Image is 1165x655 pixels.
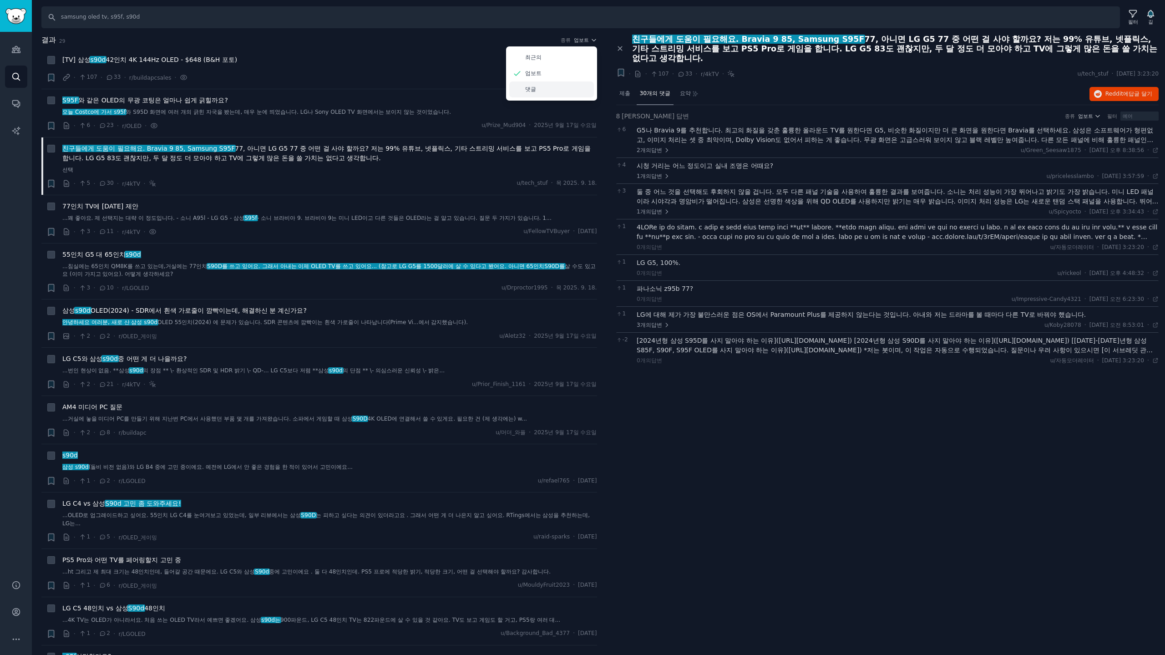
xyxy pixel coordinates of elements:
font: · [1147,208,1149,215]
a: AM4 미디어 PC 질문 [62,402,122,412]
font: 1 [623,223,626,229]
font: 의 장점 ** \- 환상적인 SDR 및 HDR 밝기 \- QD-... LG C5보다 저렴 **삼성 [143,367,329,374]
font: · [1147,322,1149,328]
font: · [113,429,115,436]
font: 파나소닉 z95b 77? [637,285,693,292]
font: [DATE] [578,582,597,588]
font: S90D를 [544,263,565,269]
font: r/OLED_게이밍 [118,583,157,589]
font: · [1147,173,1149,179]
font: 업보트 [1078,113,1093,119]
font: u/자동모더레이터 [1050,357,1094,364]
a: S95F와 같은 OLED의 무광 코팅은 얼마나 쉽게 긁힐까요? [62,96,228,105]
a: PS5 Pro와 어떤 TV를 페어링할지 고민 중 [62,555,181,565]
font: · [551,284,553,291]
button: 업보트 [574,37,597,43]
font: . 예전에 LG에서 안 좋은 경험을 한 적이 있어서 고민이에요... [202,464,353,470]
font: · [1084,147,1086,153]
font: ...ht 그리고 제 최대 크기는 48인치인데, 들어갈 공간 때문에요. LG C5와 삼성 [62,569,255,575]
font: 2 [106,333,110,339]
font: 3 [86,284,90,291]
font: 친구들에게 도움이 필요해요. Bravia 9 85, Samsung S95F [632,35,865,44]
font: [DATE] 오후 8:38:56 [1089,147,1144,153]
font: 중 어떤 게 더 나을까요? [118,355,187,362]
font: 2025년 9월 17일 수요일 [534,381,597,387]
a: ...번인 현상이 없음. **삼성s90d의 장점 ** \- 환상적인 SDR 및 HDR 밝기 \- QD-... LG C5보다 저렴 **삼성s90d의 단점 ** \- 의심스러운 ... [62,367,597,375]
font: u/MouldyFruit2023 [518,582,570,588]
font: [2024년형 삼성 S95D를 사지 말아야 하는 이유]([URL][DOMAIN_NAME]) [2024년형 삼성 S90D를 사지 말아야 하는 이유]([URL][DOMAIN_NA... [637,337,1153,363]
font: · [1084,296,1086,302]
font: 2 [86,333,90,339]
font: 29 [59,38,65,44]
font: [DATE] 오후 3:34:43 [1089,208,1144,215]
font: 제출 [619,90,630,96]
font: LG G5, 100%. [637,259,680,266]
font: 2 [86,429,90,436]
font: · [74,180,76,187]
font: s90d [91,56,106,63]
font: [DATE] 오전 6:23:30 [1089,296,1144,302]
font: S90d [128,604,145,612]
font: Reddit에 [1105,91,1129,97]
font: · [529,122,531,128]
font: · [629,70,631,77]
font: · [1097,357,1099,364]
font: OLED 55인치(2024) 에 문제가 있습니다 [157,319,260,325]
font: · [74,228,76,235]
font: 종류 [1065,113,1075,119]
font: · [93,284,95,291]
font: S90d [255,569,269,575]
font: 둘 중 어느 것을 선택해도 후회하지 않을 겁니다. 모두 다른 패널 기술을 사용하여 훌륭한 결과를 보여줍니다. 소니는 처리 성능이 가장 뛰어나고 밝기도 가장 밝습니다. 미니 L... [637,188,1159,214]
font: · [113,332,115,340]
font: 삼성 [62,307,75,314]
a: 삼성s90dOLED(2024) - SDR에서 흰색 가로줄이 깜빡이는데, 해결하신 분 계신가요? [62,306,307,315]
font: 필터 [1128,19,1138,25]
font: 1 [623,259,626,265]
font: 1 [86,533,90,540]
font: s90d [102,355,118,362]
font: s90d는 [261,617,280,623]
font: u/Drproctor1995 [501,284,548,291]
font: r/LGOLED [118,478,145,484]
font: S90D [301,512,316,518]
font: r/4kTV [122,381,140,388]
font: · [93,477,95,484]
font: , 매우 눈에 띄었습니다. LG나 Sony OLED TV 화면에서는 보이지 않는 것이었습니다. [241,109,451,115]
button: 업보트 [1078,113,1101,119]
font: 5 [86,180,90,186]
font: 4LORe ip do sitam. c adip e sedd eius temp inci **ut** labore. **etdo magn aliqu. eni admi ve qui... [637,223,1157,298]
font: u/rickeol [1058,270,1081,276]
font: · [145,122,147,129]
font: ? 저는 99% 유튜브, 넷플릭스, 기타 스트리밍 서비스를 보고 PS5 Pro로 게임을 합니다. LG G5 83도 괜찮지만, 두 달 정도 더 모아야 하고 TV에 그렇게 많은 ... [632,35,1157,63]
a: Reddit에답글 달기 [1089,87,1159,102]
font: u/tech_stuf [1077,71,1108,77]
font: · [74,533,76,541]
a: 안녕하세요 여러분, 새로 산 삼성 s90dOLED 55인치(2024) 에 문제가 있습니다. SDR 콘텐츠에 깜빡이는 흰색 가로줄이 나타납니다(Prime Vi...에서 감지했습... [62,319,597,327]
font: S95f [244,215,257,221]
font: PS5 Pro와 어떤 TV를 페어링할지 고민 중 [62,556,181,564]
font: 21 [106,381,114,387]
a: LG C5 48인치 vs 삼성S90d48인치 [62,604,165,613]
font: 오늘 Costco에 가서 s95f [62,109,126,115]
font: 길 [1148,19,1153,25]
font: u/머더_와플 [496,429,526,436]
a: LG C5와 삼성s90d중 어떤 게 더 나을까요? [62,354,187,364]
font: 목 2025. 9. 18. [556,284,597,291]
font: s90d [75,307,91,314]
font: 8 [616,112,620,120]
font: 3 [623,188,626,194]
font: 1 [86,582,90,588]
font: · [93,582,95,589]
font: r/OLED_게이밍 [118,333,157,340]
font: · [722,70,724,77]
a: 삼성 s90d(돌비 비전 없음)와 LG B4 중에 고민 중이에요. 예전에 LG에서 안 좋은 경험을 한 적이 있어서 고민이에요... [62,463,597,472]
font: 4 [623,162,626,168]
font: 10 [106,284,114,291]
font: 900파운드, LG C5 48인치 TV는 822파운드에 살 수 있을 것 같아요. TV도 보고 게임도 할 거고, PS5랑 여러 대... [280,617,560,623]
font: 는 피하고 싶다는 의견이 있더라고요 . 그래서 어떤 게 더 나은지 알고 싶어요. RTings에서는 삼성을 추천하는데, LG는... [62,512,590,527]
a: ...거실에 놓을 미디어 PC를 만들기 위해 지난번 PC에서 사용했던 부품 몇 개를 가져왔습니다. 소파에서 게임할 때 삼성S90D4K OLED에 연결해서 쓸 수 있게요. 필요... [62,415,597,423]
font: u/Impressive-Candy4321 [1012,296,1081,302]
font: u/refael765 [538,477,570,484]
font: S90D [353,416,368,422]
font: LG C4 vs 삼성 [62,500,105,507]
